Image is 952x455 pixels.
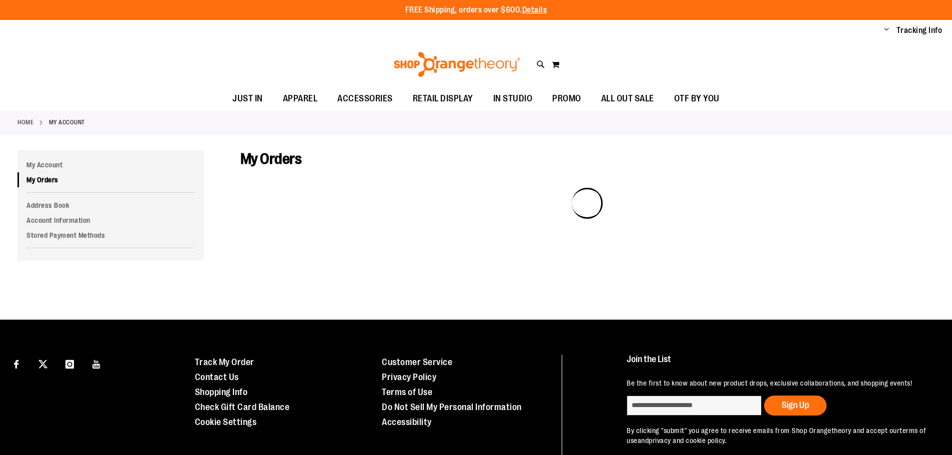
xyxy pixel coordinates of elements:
[382,357,452,367] a: Customer Service
[195,357,254,367] a: Track My Order
[232,87,263,110] span: JUST IN
[382,417,432,427] a: Accessibility
[764,396,827,416] button: Sign Up
[493,87,533,110] span: IN STUDIO
[17,198,204,213] a: Address Book
[897,25,943,36] a: Tracking Info
[627,396,762,416] input: enter email
[49,118,85,127] strong: My Account
[195,417,257,427] a: Cookie Settings
[337,87,393,110] span: ACCESSORIES
[601,87,654,110] span: ALL OUT SALE
[88,355,105,372] a: Visit our Youtube page
[382,402,522,412] a: Do Not Sell My Personal Information
[649,437,727,445] a: privacy and cookie policy.
[38,360,47,369] img: Twitter
[782,400,809,410] span: Sign Up
[627,426,929,446] p: By clicking "submit" you agree to receive emails from Shop Orangetheory and accept our and
[283,87,318,110] span: APPAREL
[392,52,522,77] img: Shop Orangetheory
[195,402,290,412] a: Check Gift Card Balance
[17,118,33,127] a: Home
[413,87,473,110] span: RETAIL DISPLAY
[195,387,248,397] a: Shopping Info
[17,213,204,228] a: Account Information
[382,372,436,382] a: Privacy Policy
[240,150,302,167] span: My Orders
[522,5,547,14] a: Details
[17,228,204,243] a: Stored Payment Methods
[195,372,239,382] a: Contact Us
[627,378,929,388] p: Be the first to know about new product drops, exclusive collaborations, and shopping events!
[552,87,581,110] span: PROMO
[17,157,204,172] a: My Account
[17,172,204,187] a: My Orders
[382,387,432,397] a: Terms of Use
[674,87,720,110] span: OTF BY YOU
[627,355,929,373] h4: Join the List
[7,355,25,372] a: Visit our Facebook page
[34,355,52,372] a: Visit our X page
[884,25,889,35] button: Account menu
[627,427,926,445] a: terms of use
[61,355,78,372] a: Visit our Instagram page
[405,4,547,16] p: FREE Shipping, orders over $600.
